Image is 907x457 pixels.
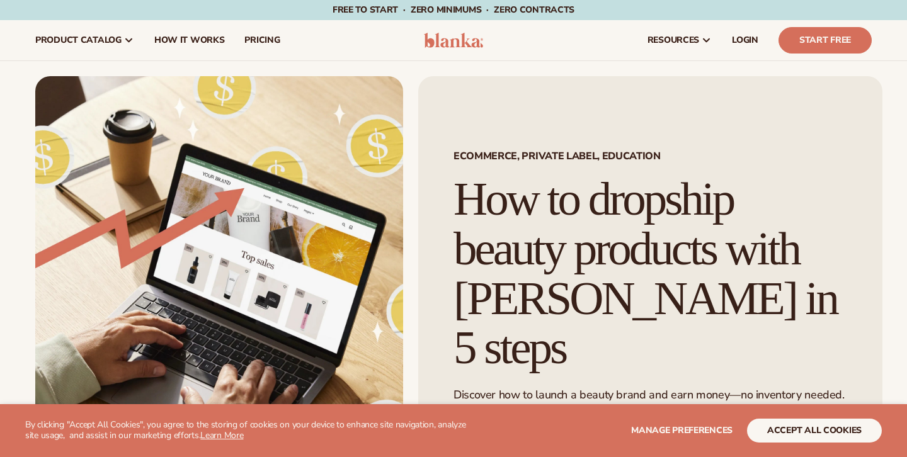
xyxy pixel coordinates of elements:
[722,20,768,60] a: LOGIN
[25,420,474,441] p: By clicking "Accept All Cookies", you agree to the storing of cookies on your device to enhance s...
[453,388,847,402] p: Discover how to launch a beauty brand and earn money—no inventory needed.
[244,35,280,45] span: pricing
[453,151,847,161] span: Ecommerce, Private Label, EDUCATION
[25,20,144,60] a: product catalog
[453,174,847,373] h1: How to dropship beauty products with [PERSON_NAME] in 5 steps
[631,419,733,443] button: Manage preferences
[234,20,290,60] a: pricing
[154,35,225,45] span: How It Works
[647,35,699,45] span: resources
[333,4,574,16] span: Free to start · ZERO minimums · ZERO contracts
[424,33,484,48] img: logo
[747,419,882,443] button: accept all cookies
[637,20,722,60] a: resources
[200,429,243,441] a: Learn More
[779,27,872,54] a: Start Free
[144,20,235,60] a: How It Works
[631,424,733,436] span: Manage preferences
[35,35,122,45] span: product catalog
[732,35,758,45] span: LOGIN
